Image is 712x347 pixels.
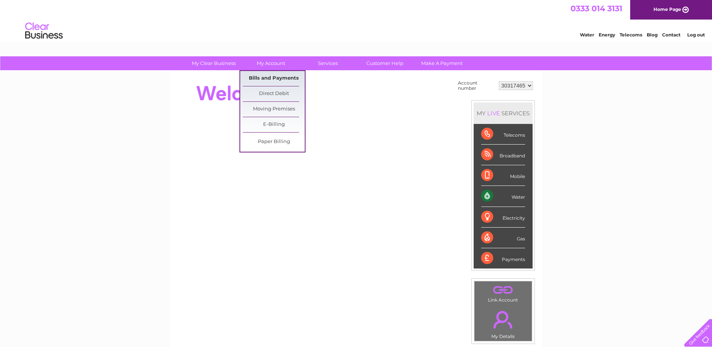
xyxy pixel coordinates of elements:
[571,4,622,13] a: 0333 014 3131
[599,32,615,38] a: Energy
[243,71,305,86] a: Bills and Payments
[411,56,473,70] a: Make A Payment
[481,165,525,186] div: Mobile
[481,207,525,228] div: Electricity
[179,4,534,36] div: Clear Business is a trading name of Verastar Limited (registered in [GEOGRAPHIC_DATA] No. 3667643...
[481,145,525,165] div: Broadband
[243,86,305,101] a: Direct Debit
[240,56,302,70] a: My Account
[474,305,532,341] td: My Details
[474,281,532,305] td: Link Account
[25,20,63,42] img: logo.png
[297,56,359,70] a: Services
[474,103,533,124] div: MY SERVICES
[481,186,525,207] div: Water
[662,32,680,38] a: Contact
[243,102,305,117] a: Moving Premises
[476,306,530,333] a: .
[620,32,642,38] a: Telecoms
[481,248,525,269] div: Payments
[476,283,530,296] a: .
[486,110,501,117] div: LIVE
[183,56,245,70] a: My Clear Business
[243,134,305,149] a: Paper Billing
[687,32,705,38] a: Log out
[243,117,305,132] a: E-Billing
[647,32,658,38] a: Blog
[481,228,525,248] div: Gas
[456,78,497,93] td: Account number
[354,56,416,70] a: Customer Help
[580,32,594,38] a: Water
[481,124,525,145] div: Telecoms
